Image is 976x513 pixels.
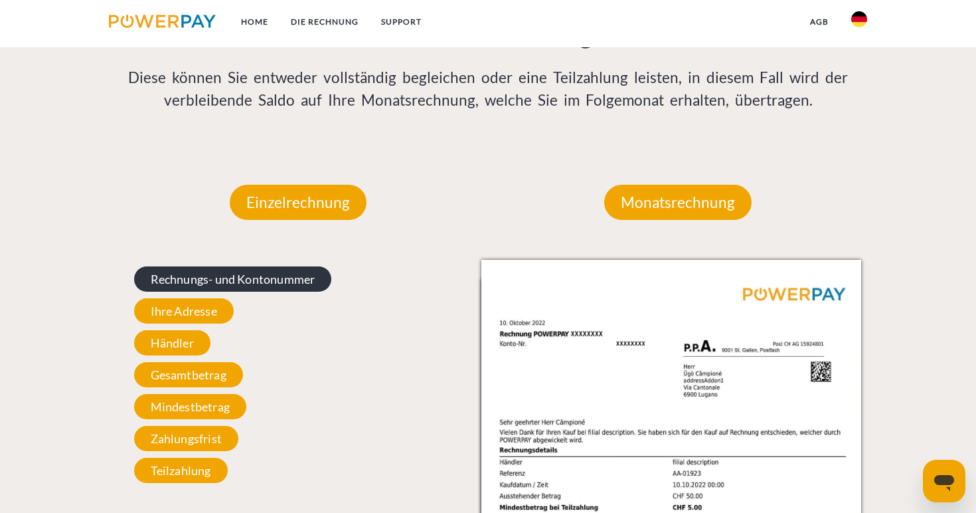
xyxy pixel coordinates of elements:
p: Einzelrechnung [230,185,366,221]
span: Mindestbetrag [134,394,246,419]
iframe: Schaltfläche zum Öffnen des Messaging-Fensters [923,460,965,502]
a: DIE RECHNUNG [280,10,370,34]
span: Händler [134,330,210,356]
a: Home [230,10,280,34]
a: agb [799,10,840,34]
p: Monatsrechnung [604,185,752,221]
span: Gesamtbetrag [134,362,243,387]
img: logo-powerpay.svg [109,15,216,28]
b: Rechnung [453,13,595,49]
a: SUPPORT [370,10,433,34]
img: de [851,11,867,27]
span: Zahlungsfrist [134,426,238,451]
p: Diese können Sie entweder vollständig begleichen oder eine Teilzahlung leisten, in diesem Fall wi... [108,66,868,112]
span: Rechnungs- und Kontonummer [134,266,332,292]
span: Ihre Adresse [134,298,234,324]
span: Teilzahlung [134,458,228,483]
